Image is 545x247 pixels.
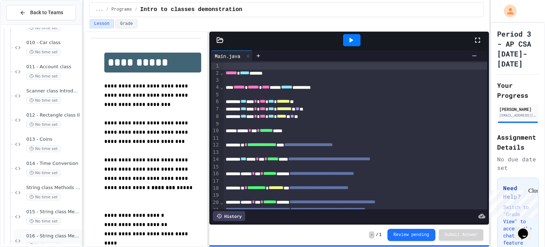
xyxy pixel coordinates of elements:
[486,188,538,218] iframe: chat widget
[211,127,220,135] div: 10
[211,199,220,206] div: 20
[26,49,61,55] span: No time set
[376,232,378,238] span: /
[95,7,103,12] span: ...
[211,77,220,84] div: 3
[220,70,224,76] span: Fold line
[26,136,80,143] span: 013 - Coins
[497,29,539,69] h1: Period 3 - AP CSA [DATE]-[DATE]
[497,132,539,152] h2: Assignment Details
[211,84,220,91] div: 4
[26,40,80,46] span: 010 - Car class
[211,149,220,156] div: 13
[111,7,132,12] span: Programs
[211,113,220,120] div: 8
[379,232,382,238] span: 1
[211,98,220,106] div: 6
[26,25,61,31] span: No time set
[89,19,114,28] button: Lesson
[26,194,61,200] span: No time set
[26,112,80,118] span: 012 - Rectangle class II
[211,156,220,163] div: 14
[106,7,109,12] span: /
[26,218,61,225] span: No time set
[26,161,80,167] span: 014 - Time Conversion
[26,145,61,152] span: No time set
[220,84,224,90] span: Fold line
[445,232,478,238] span: Submit Answer
[211,50,253,61] div: Main.java
[211,52,244,60] div: Main.java
[211,70,220,77] div: 2
[503,184,533,201] h3: Need Help?
[211,192,220,199] div: 19
[499,113,536,118] div: [EMAIL_ADDRESS][DOMAIN_NAME]
[140,5,242,14] span: Intro to classes demonstration
[26,97,61,104] span: No time set
[26,209,80,215] span: 015 - String class Methods I
[26,185,80,191] span: String class Methods Introduction
[211,178,220,185] div: 17
[135,7,137,12] span: /
[211,91,220,98] div: 5
[26,88,80,94] span: Scanner class Introduction
[387,229,435,241] button: Review pending
[496,3,518,19] div: My Account
[6,5,76,20] button: Back to Teams
[497,155,539,172] div: No due date set
[211,141,220,149] div: 12
[3,3,49,45] div: Chat with us now!Close
[213,211,245,221] div: History
[439,229,484,241] button: Submit Answer
[211,106,220,113] div: 7
[211,120,220,128] div: 9
[115,19,137,28] button: Grade
[26,121,61,128] span: No time set
[30,9,63,16] span: Back to Teams
[220,199,224,205] span: Fold line
[26,233,80,239] span: 016 - String class Methods II
[369,231,374,238] span: -
[26,170,61,176] span: No time set
[211,135,220,142] div: 11
[211,63,220,70] div: 1
[26,64,80,70] span: 011 - Account class
[499,106,536,112] div: [PERSON_NAME]
[211,185,220,192] div: 18
[211,206,220,214] div: 21
[211,170,220,178] div: 16
[26,73,61,80] span: No time set
[515,219,538,240] iframe: chat widget
[211,163,220,171] div: 15
[497,80,539,100] h2: Your Progress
